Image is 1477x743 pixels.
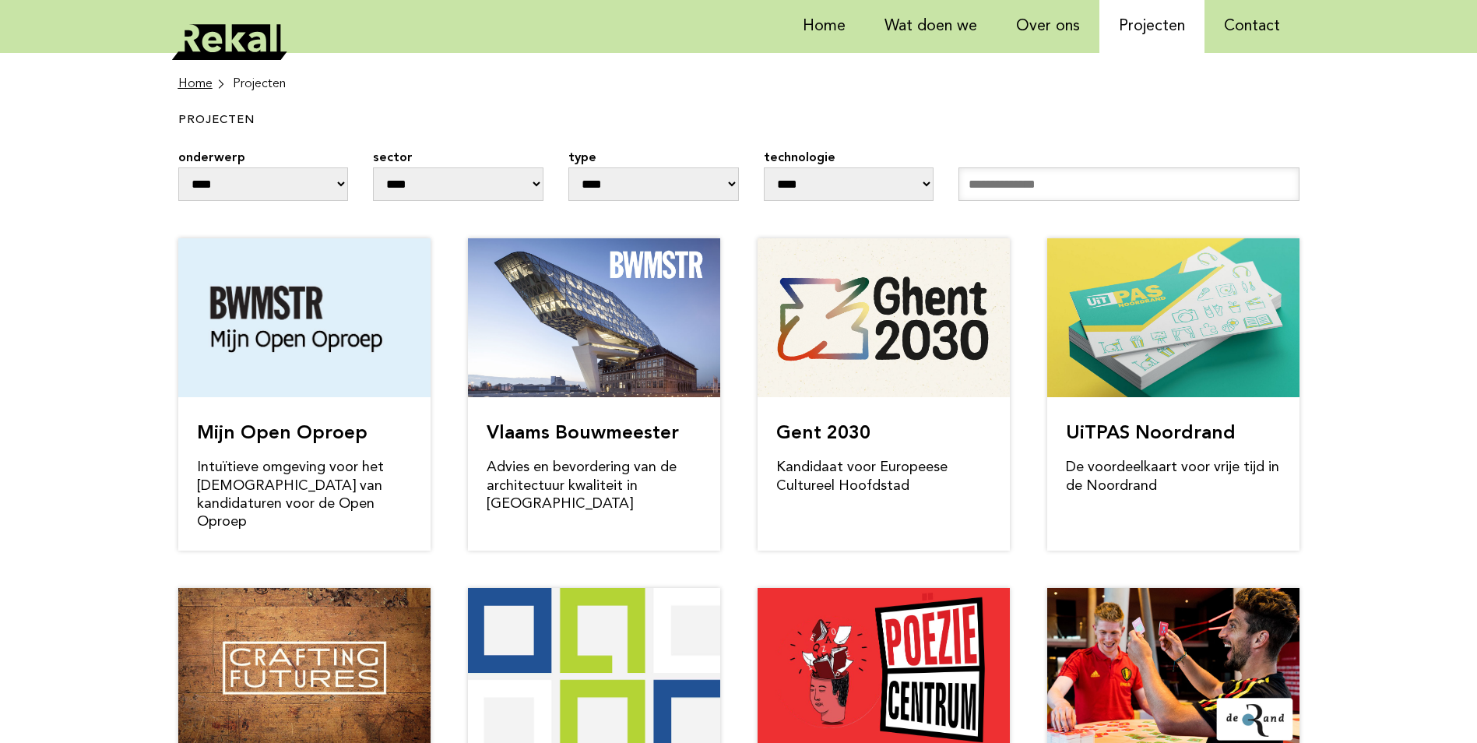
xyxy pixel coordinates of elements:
h1: projecten [178,114,814,129]
label: onderwerp [178,149,349,167]
span: Home [178,75,213,93]
a: Home [178,75,227,93]
a: Gent 2030 [776,424,870,443]
label: sector [373,149,543,167]
a: UiTPAS Noordrand [1066,424,1236,443]
label: type [568,149,739,167]
a: Mijn Open Oproep [197,424,367,443]
a: Vlaams Bouwmeester [487,424,679,443]
label: technologie [764,149,934,167]
li: Projecten [233,75,286,93]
